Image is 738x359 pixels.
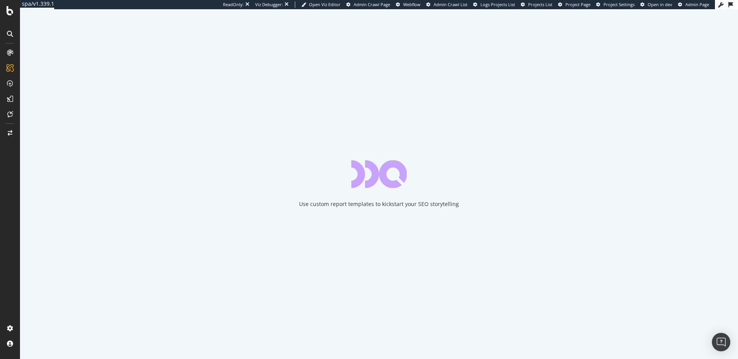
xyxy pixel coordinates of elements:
[648,2,672,7] span: Open in dev
[596,2,635,8] a: Project Settings
[678,2,709,8] a: Admin Page
[396,2,421,8] a: Webflow
[480,2,515,7] span: Logs Projects List
[565,2,590,7] span: Project Page
[558,2,590,8] a: Project Page
[223,2,244,8] div: ReadOnly:
[603,2,635,7] span: Project Settings
[309,2,341,7] span: Open Viz Editor
[301,2,341,8] a: Open Viz Editor
[346,2,390,8] a: Admin Crawl Page
[640,2,672,8] a: Open in dev
[351,160,407,188] div: animation
[712,333,730,351] div: Open Intercom Messenger
[528,2,552,7] span: Projects List
[403,2,421,7] span: Webflow
[473,2,515,8] a: Logs Projects List
[255,2,283,8] div: Viz Debugger:
[299,200,459,208] div: Use custom report templates to kickstart your SEO storytelling
[354,2,390,7] span: Admin Crawl Page
[426,2,467,8] a: Admin Crawl List
[521,2,552,8] a: Projects List
[434,2,467,7] span: Admin Crawl List
[685,2,709,7] span: Admin Page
